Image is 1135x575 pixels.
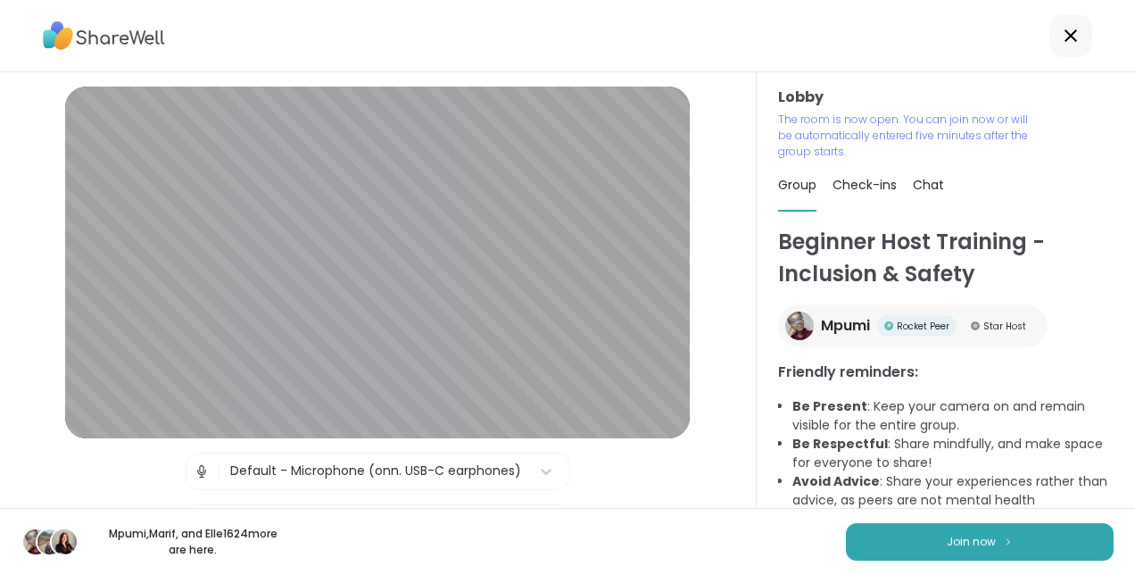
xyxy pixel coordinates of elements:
b: Be Respectful [792,435,888,453]
span: Rocket Peer [897,320,949,333]
p: The room is now open. You can join now or will be automatically entered five minutes after the gr... [778,112,1035,160]
p: Mpumi , Marif , and Elle1624 more are here. [93,526,293,558]
li: : Share mindfully, and make space for everyone to share! [792,435,1114,472]
img: Microphone [194,454,210,489]
li: : Keep your camera on and remain visible for the entire group. [792,397,1114,435]
span: Mpumi [821,315,870,337]
span: | [217,454,221,489]
a: MpumiMpumiRocket PeerRocket PeerStar HostStar Host [778,304,1048,347]
span: Check-ins [833,176,897,194]
span: Group [778,176,816,194]
span: Star Host [983,320,1026,333]
span: Chat [913,176,944,194]
img: Elle1624 [52,529,77,554]
img: Star Host [971,321,980,330]
div: Default - Microphone (onn. USB-C earphones) [230,462,521,480]
img: Marif [37,529,62,554]
b: Be Present [792,397,867,415]
img: Mpumi [785,312,814,340]
h1: Beginner Host Training - Inclusion & Safety [778,226,1114,290]
span: Join now [947,534,996,550]
img: ShareWell Logomark [1003,537,1014,546]
b: Avoid Advice [792,472,880,490]
h3: Lobby [778,87,1114,108]
button: Join now [846,523,1114,561]
img: Rocket Peer [884,321,893,330]
img: ShareWell Logo [43,15,165,56]
img: Mpumi [23,529,48,554]
h3: Friendly reminders: [778,362,1114,383]
li: : Share your experiences rather than advice, as peers are not mental health professionals. [792,472,1114,529]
